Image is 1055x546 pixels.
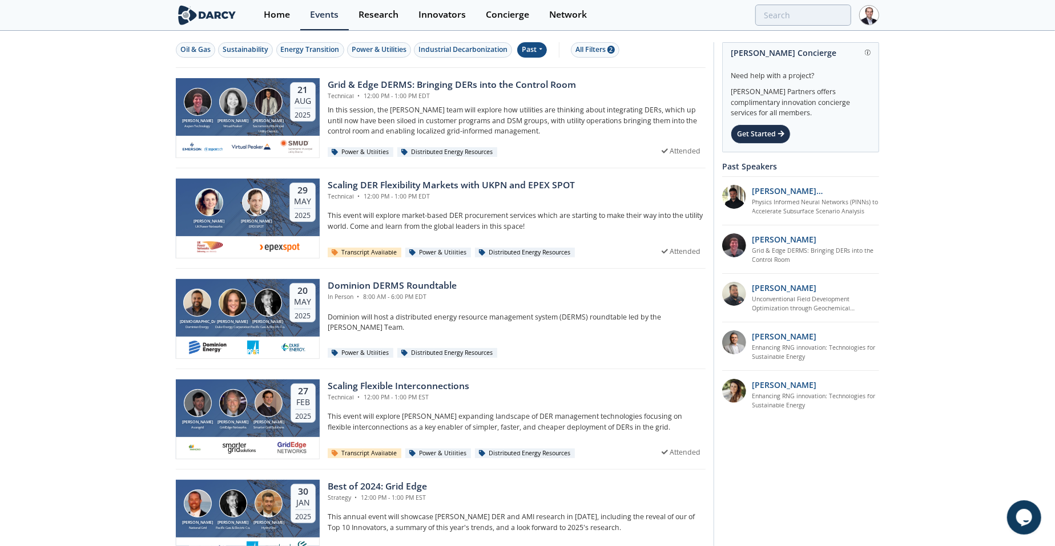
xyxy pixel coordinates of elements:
div: Feb [295,397,311,407]
a: Bob Manning [PERSON_NAME] Avangrid Nachum Sadan [PERSON_NAME] GridEdge Networks Andrew Smith [PER... [176,379,706,459]
img: Yevgeniy Postnov [255,88,283,116]
div: [PERSON_NAME] Partners offers complimentary innovation concierge services for all members. [731,81,871,119]
div: Scaling Flexible Interconnections [328,379,469,393]
div: Power & Utilities [405,448,471,459]
a: Enhancing RNG innovation: Technologies for Sustainable Energy [752,392,880,410]
div: Concierge [486,10,529,19]
div: All Filters [575,45,615,55]
button: Oil & Gas [176,42,215,58]
div: Hydro One [251,525,287,530]
a: Unconventional Field Development Optimization through Geochemical Fingerprinting Technology [752,295,880,313]
div: [PERSON_NAME] Concierge [731,43,871,63]
div: 27 [295,386,311,397]
div: Smarter Grid Solutions [251,425,287,430]
img: cb84fb6c-3603-43a1-87e3-48fd23fb317a [183,140,223,153]
div: Pacific Gas & Electric Co. [215,525,251,530]
div: 30 [295,486,311,498]
p: This event will explore market-based DER procurement services which are starting to make their wa... [328,211,706,232]
div: [PERSON_NAME] [215,319,251,325]
div: [PERSON_NAME] [180,118,215,124]
div: Power & Utilities [328,147,393,157]
p: [PERSON_NAME] [PERSON_NAME] [752,185,880,197]
div: 20 [294,285,311,297]
div: Industrial Decarbonization [418,45,508,55]
p: This event will explore [PERSON_NAME] expanding landscape of DER management technologies focusing... [328,411,706,432]
img: 354b3ccb-fa36-4329-9339-1f085b1e2c47 [276,441,308,455]
span: • [356,192,362,200]
div: [PERSON_NAME] [180,419,215,426]
img: information.svg [865,50,871,56]
p: [PERSON_NAME] [752,379,817,391]
div: [DEMOGRAPHIC_DATA] [180,319,215,325]
img: Ezra McCarthy [184,490,212,517]
img: Profile [859,5,879,25]
img: dominionenergy.com.png [188,341,228,354]
div: Research [359,10,398,19]
img: Smud.org.png [280,140,313,153]
a: Santosh Veda [DEMOGRAPHIC_DATA] Dominion Energy Katie Rochelle [PERSON_NAME] Duke Energy Corporat... [176,279,706,359]
div: Attended [657,244,706,258]
div: Sacramento Municipal Utility District. [251,124,286,134]
a: Florentine Roy [PERSON_NAME] UK Power Networks Philippe Vassilopoulos [PERSON_NAME] EPEX SPOT 29 ... [176,179,706,258]
div: Attended [657,445,706,459]
img: accc9a8e-a9c1-4d58-ae37-132228efcf55 [722,233,746,257]
div: Get Started [731,124,791,144]
button: Power & Utilities [347,42,411,58]
div: Jan [295,498,311,508]
div: Power & Utilities [405,248,471,258]
div: Duke Energy Corporation [215,325,251,329]
div: Network [549,10,587,19]
div: [PERSON_NAME] [239,219,274,225]
span: • [355,293,361,301]
div: Need help with a project? [731,63,871,81]
img: Brenda Chew [219,88,247,116]
div: [PERSON_NAME] [215,419,251,426]
div: Past [517,42,547,58]
div: Transcript Available [328,448,401,459]
div: Past Speakers [722,156,879,176]
div: Virtual Peaker [215,124,251,128]
img: 1fdb2308-3d70-46db-bc64-f6eabefcce4d [722,330,746,354]
img: Katie Rochelle [219,289,247,317]
div: Dominion Energy [180,325,215,329]
img: Alex Collins [254,289,282,317]
div: UK Power Networks [192,224,227,229]
img: logo-wide.svg [176,5,238,25]
button: All Filters 2 [571,42,619,58]
div: Distributed Energy Resources [397,348,497,358]
div: [PERSON_NAME] [180,520,215,526]
div: Strategy 12:00 PM - 1:00 PM EST [328,494,427,503]
img: Philippe Vassilopoulos [242,188,270,216]
div: May [294,196,311,207]
div: GridEdge Networks [215,425,251,430]
div: National Grid [180,525,215,530]
p: [PERSON_NAME] [752,233,817,245]
div: [PERSON_NAME] [251,118,286,124]
div: Best of 2024: Grid Edge [328,480,427,494]
div: 21 [295,84,311,96]
div: Technical 12:00 PM - 1:00 PM EDT [328,92,576,101]
div: Technical 12:00 PM - 1:00 PM EST [328,393,469,402]
div: [PERSON_NAME] [251,520,287,526]
img: 1612458629029-UK%2520Power%2520networks%5B1%5D.png [196,240,224,254]
p: Dominion will host a distributed energy resource management system (DERMS) roundtable led by the ... [328,312,706,333]
div: Power & Utilities [328,348,393,358]
div: Aug [295,96,311,106]
div: Distributed Energy Resources [397,147,497,157]
span: • [356,393,362,401]
img: cd7bd12c-fbb5-4cbd-9746-a845112b13ef [260,240,300,254]
div: 2025 [295,509,311,521]
img: Jonathan Curtis [184,88,212,116]
div: Grid & Edge DERMS: Bringing DERs into the Control Room [328,78,576,92]
div: Scaling DER Flexibility Markets with UKPN and EPEX SPOT [328,179,575,192]
div: [PERSON_NAME] [215,118,251,124]
div: Oil & Gas [180,45,211,55]
div: Pacific Gas & Electric Co. [250,325,285,329]
img: Bob Manning [184,389,212,417]
div: 2025 [295,409,311,420]
div: 2025 [294,309,311,320]
img: avangrid.com.png [188,441,202,455]
p: This annual event will showcase [PERSON_NAME] DER and AMI research in [DATE], including the revea... [328,512,706,533]
img: 2k2ez1SvSiOh3gKHmcgF [722,282,746,306]
img: Florentine Roy [195,188,223,216]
